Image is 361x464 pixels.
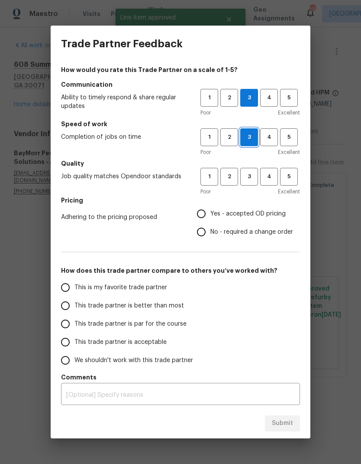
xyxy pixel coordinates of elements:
[280,128,298,146] button: 5
[61,65,300,74] h4: How would you rate this Trade Partner on a scale of 1-5?
[210,209,286,219] span: Yes - accepted OD pricing
[261,93,277,103] span: 4
[200,128,218,146] button: 1
[61,266,300,275] h5: How does this trade partner compare to others you’ve worked with?
[200,89,218,107] button: 1
[221,93,237,103] span: 2
[61,120,300,128] h5: Speed of work
[280,89,298,107] button: 5
[260,168,278,186] button: 4
[220,89,238,107] button: 2
[61,373,300,382] h5: Comments
[61,213,183,222] span: Adhering to the pricing proposed
[74,283,167,292] span: This is my favorite trade partner
[200,108,211,117] span: Poor
[201,132,217,142] span: 1
[260,89,278,107] button: 4
[278,148,300,157] span: Excellent
[74,338,167,347] span: This trade partner is acceptable
[240,89,258,107] button: 3
[61,159,300,168] h5: Quality
[281,172,297,182] span: 5
[61,278,300,369] div: How does this trade partner compare to others you’ve worked with?
[220,168,238,186] button: 2
[61,196,300,205] h5: Pricing
[200,168,218,186] button: 1
[200,187,211,196] span: Poor
[74,320,187,329] span: This trade partner is par for the course
[278,187,300,196] span: Excellent
[61,172,187,181] span: Job quality matches Opendoor standards
[201,172,217,182] span: 1
[221,172,237,182] span: 2
[240,128,258,146] button: 3
[61,80,300,89] h5: Communication
[220,128,238,146] button: 2
[241,172,257,182] span: 3
[260,128,278,146] button: 4
[74,301,184,310] span: This trade partner is better than most
[200,148,211,157] span: Poor
[61,93,187,111] span: Ability to timely respond & share regular updates
[61,133,187,141] span: Completion of jobs on time
[261,132,277,142] span: 4
[74,356,193,365] span: We shouldn't work with this trade partner
[240,168,258,186] button: 3
[210,228,293,237] span: No - required a change order
[281,93,297,103] span: 5
[221,132,237,142] span: 2
[241,132,258,142] span: 3
[281,132,297,142] span: 5
[241,93,258,103] span: 3
[261,172,277,182] span: 4
[61,38,183,50] h3: Trade Partner Feedback
[197,205,300,241] div: Pricing
[278,108,300,117] span: Excellent
[201,93,217,103] span: 1
[280,168,298,186] button: 5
